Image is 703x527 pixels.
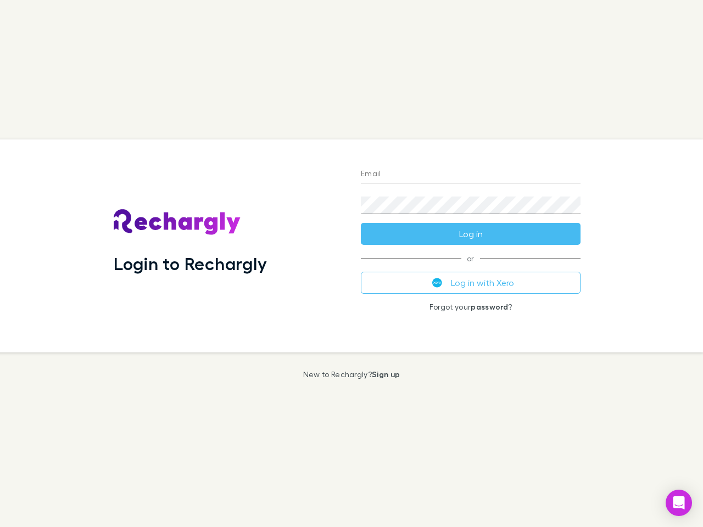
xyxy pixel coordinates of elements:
span: or [361,258,581,259]
button: Log in [361,223,581,245]
button: Log in with Xero [361,272,581,294]
a: Sign up [372,369,400,379]
img: Rechargly's Logo [114,209,241,236]
a: password [471,302,508,311]
h1: Login to Rechargly [114,253,267,274]
div: Open Intercom Messenger [666,490,692,516]
img: Xero's logo [432,278,442,288]
p: Forgot your ? [361,302,581,311]
p: New to Rechargly? [303,370,400,379]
